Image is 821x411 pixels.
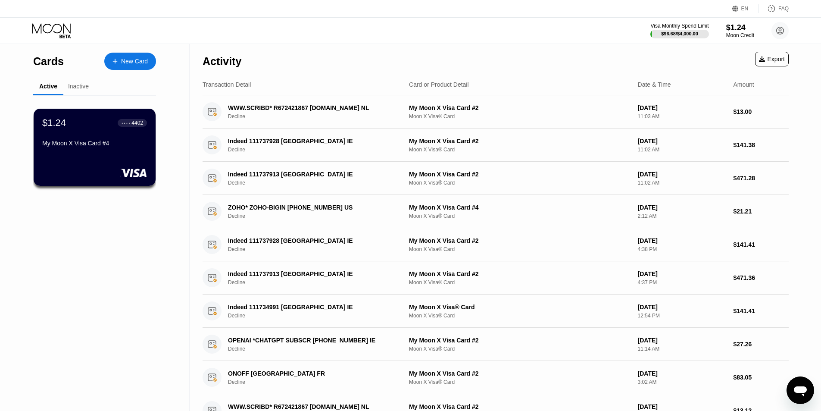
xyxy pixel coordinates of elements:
div: [DATE] [638,237,727,244]
div: Decline [228,213,408,219]
div: Decline [228,313,408,319]
div: Moon X Visa® Card [409,180,631,186]
div: My Moon X Visa Card #2 [409,337,631,344]
div: [DATE] [638,370,727,377]
div: Indeed 111737913 [GEOGRAPHIC_DATA] IEDeclineMy Moon X Visa Card #2Moon X Visa® Card[DATE]4:37 PM$... [203,261,789,295]
div: Indeed 111737928 [GEOGRAPHIC_DATA] IE [228,138,395,144]
div: $141.38 [733,141,789,148]
div: $1.24● ● ● ●4402My Moon X Visa Card #4 [34,109,156,186]
div: Decline [228,246,408,252]
div: Moon X Visa® Card [409,346,631,352]
div: ZOHO* ZOHO-BIGIN [PHONE_NUMBER] US [228,204,395,211]
div: Moon X Visa® Card [409,213,631,219]
div: 2:12 AM [638,213,727,219]
div: My Moon X Visa Card #2 [409,171,631,178]
div: My Moon X Visa Card #2 [409,237,631,244]
div: [DATE] [638,171,727,178]
div: 11:02 AM [638,147,727,153]
div: Decline [228,346,408,352]
div: Card or Product Detail [409,81,469,88]
div: [DATE] [638,337,727,344]
div: Indeed 111737928 [GEOGRAPHIC_DATA] IEDeclineMy Moon X Visa Card #2Moon X Visa® Card[DATE]11:02 AM... [203,129,789,162]
div: WWW.SCRIBD* R672421867 [DOMAIN_NAME] NL [228,403,395,410]
div: Decline [228,113,408,119]
div: EN [732,4,759,13]
div: Export [755,52,789,66]
div: New Card [104,53,156,70]
div: 12:54 PM [638,313,727,319]
div: Indeed 111737913 [GEOGRAPHIC_DATA] IE [228,171,395,178]
div: [DATE] [638,270,727,277]
div: My Moon X Visa® Card [409,304,631,311]
div: Decline [228,180,408,186]
div: 11:03 AM [638,113,727,119]
div: $141.41 [733,307,789,314]
div: $83.05 [733,374,789,381]
div: 4402 [131,120,143,126]
div: [DATE] [638,403,727,410]
div: Moon X Visa® Card [409,279,631,286]
div: Decline [228,147,408,153]
div: Moon X Visa® Card [409,246,631,252]
div: WWW.SCRIBD* R672421867 [DOMAIN_NAME] NLDeclineMy Moon X Visa Card #2Moon X Visa® Card[DATE]11:03 ... [203,95,789,129]
div: 11:02 AM [638,180,727,186]
div: $13.00 [733,108,789,115]
div: $96.68 / $4,000.00 [661,31,698,36]
div: Visa Monthly Spend Limit$96.68/$4,000.00 [650,23,709,38]
div: Indeed 111737928 [GEOGRAPHIC_DATA] IE [228,237,395,244]
div: ● ● ● ● [122,122,130,124]
div: Indeed 111737928 [GEOGRAPHIC_DATA] IEDeclineMy Moon X Visa Card #2Moon X Visa® Card[DATE]4:38 PM$... [203,228,789,261]
div: My Moon X Visa Card #2 [409,403,631,410]
div: FAQ [778,6,789,12]
div: Active [39,83,57,90]
div: [DATE] [638,204,727,211]
div: $471.28 [733,175,789,182]
div: Indeed 111734991 [GEOGRAPHIC_DATA] IEDeclineMy Moon X Visa® CardMoon X Visa® Card[DATE]12:54 PM$1... [203,295,789,328]
div: $27.26 [733,341,789,348]
div: FAQ [759,4,789,13]
div: Transaction Detail [203,81,251,88]
div: ZOHO* ZOHO-BIGIN [PHONE_NUMBER] USDeclineMy Moon X Visa Card #4Moon X Visa® Card[DATE]2:12 AM$21.21 [203,195,789,228]
div: Inactive [68,83,89,90]
div: [DATE] [638,138,727,144]
div: OPENAI *CHATGPT SUBSCR [PHONE_NUMBER] IE [228,337,395,344]
div: Moon X Visa® Card [409,113,631,119]
div: Moon X Visa® Card [409,147,631,153]
div: EN [741,6,749,12]
div: $1.24 [726,23,754,32]
div: Indeed 111734991 [GEOGRAPHIC_DATA] IE [228,304,395,311]
div: New Card [121,58,148,65]
div: My Moon X Visa Card #4 [409,204,631,211]
div: 11:14 AM [638,346,727,352]
div: 3:02 AM [638,379,727,385]
div: $471.36 [733,274,789,281]
div: $141.41 [733,241,789,248]
div: [DATE] [638,104,727,111]
div: 4:37 PM [638,279,727,286]
div: $21.21 [733,208,789,215]
div: $1.24Moon Credit [726,23,754,38]
div: 4:38 PM [638,246,727,252]
div: Cards [33,55,64,68]
div: [DATE] [638,304,727,311]
div: Amount [733,81,754,88]
div: My Moon X Visa Card #4 [42,140,147,147]
div: My Moon X Visa Card #2 [409,104,631,111]
div: Activity [203,55,241,68]
div: Export [759,56,785,63]
div: Moon Credit [726,32,754,38]
div: ONOFF [GEOGRAPHIC_DATA] FRDeclineMy Moon X Visa Card #2Moon X Visa® Card[DATE]3:02 AM$83.05 [203,361,789,394]
div: Moon X Visa® Card [409,379,631,385]
div: ONOFF [GEOGRAPHIC_DATA] FR [228,370,395,377]
div: WWW.SCRIBD* R672421867 [DOMAIN_NAME] NL [228,104,395,111]
div: OPENAI *CHATGPT SUBSCR [PHONE_NUMBER] IEDeclineMy Moon X Visa Card #2Moon X Visa® Card[DATE]11:14... [203,328,789,361]
div: $1.24 [42,117,66,129]
div: Moon X Visa® Card [409,313,631,319]
div: Indeed 111737913 [GEOGRAPHIC_DATA] IE [228,270,395,277]
div: My Moon X Visa Card #2 [409,270,631,277]
div: Decline [228,279,408,286]
iframe: Button to launch messaging window [787,376,814,404]
div: Date & Time [638,81,671,88]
